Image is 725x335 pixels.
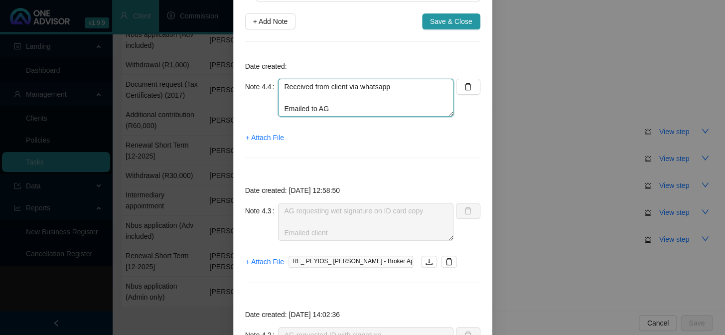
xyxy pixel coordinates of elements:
[430,16,472,27] span: Save & Close
[445,258,453,266] span: delete
[245,185,480,196] p: Date created: [DATE] 12:58:50
[289,256,413,268] span: RE_ PEYIOS_ [PERSON_NAME] - Broker Appointment.msg
[425,258,433,266] span: download
[246,132,284,143] span: + Attach File
[246,256,284,267] span: + Attach File
[245,254,285,270] button: + Attach File
[278,203,453,241] textarea: AG requesting wet signature on ID card copy Emailed client
[422,13,480,29] button: Save & Close
[245,130,285,146] button: + Attach File
[245,13,296,29] button: + Add Note
[278,79,453,117] textarea: Received from client via whatsapp Emailed to AG
[464,83,472,91] span: delete
[245,203,279,219] label: Note 4.3
[245,309,480,320] p: Date created: [DATE] 14:02:36
[253,16,288,27] span: + Add Note
[245,79,279,95] label: Note 4.4
[245,61,480,72] p: Date created:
